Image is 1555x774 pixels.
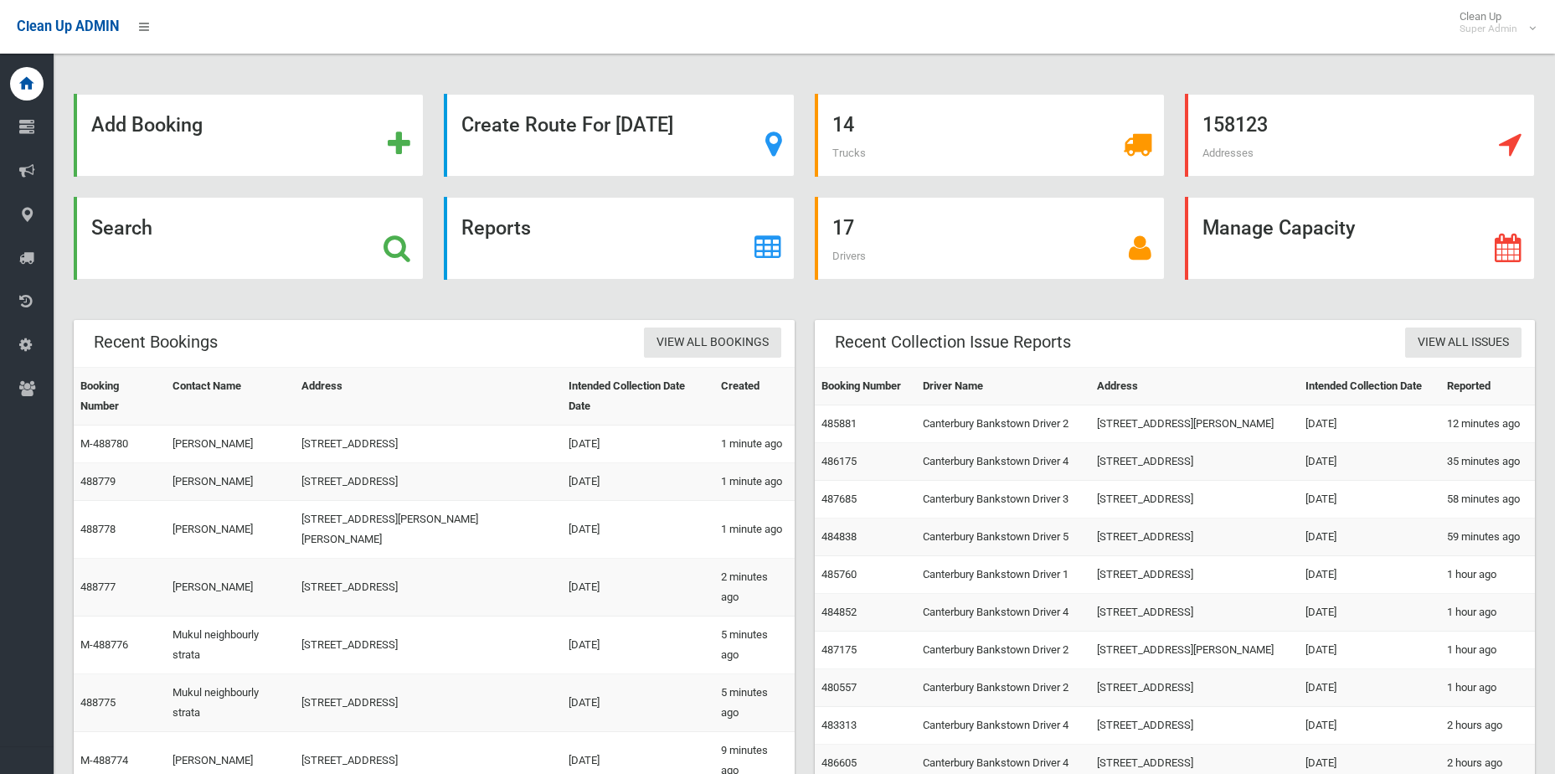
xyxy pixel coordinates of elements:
[1451,10,1534,35] span: Clean Up
[1299,632,1441,669] td: [DATE]
[916,632,1090,669] td: Canterbury Bankstown Driver 2
[166,426,295,463] td: [PERSON_NAME]
[714,559,794,617] td: 2 minutes ago
[815,197,1165,280] a: 17 Drivers
[815,368,917,405] th: Booking Number
[1202,216,1355,240] strong: Manage Capacity
[80,754,128,766] a: M-488774
[821,643,857,656] a: 487175
[1185,94,1535,177] a: 158123 Addresses
[1299,594,1441,632] td: [DATE]
[1090,443,1299,481] td: [STREET_ADDRESS]
[1090,368,1299,405] th: Address
[1440,519,1535,556] td: 59 minutes ago
[832,250,866,262] span: Drivers
[1299,405,1441,443] td: [DATE]
[821,756,857,769] a: 486605
[832,147,866,159] span: Trucks
[80,580,116,593] a: 488777
[295,501,562,559] td: [STREET_ADDRESS][PERSON_NAME][PERSON_NAME]
[1299,443,1441,481] td: [DATE]
[916,707,1090,745] td: Canterbury Bankstown Driver 4
[1090,519,1299,556] td: [STREET_ADDRESS]
[832,216,854,240] strong: 17
[562,617,714,674] td: [DATE]
[821,681,857,694] a: 480557
[166,368,295,426] th: Contact Name
[714,674,794,732] td: 5 minutes ago
[815,326,1091,359] header: Recent Collection Issue Reports
[166,501,295,559] td: [PERSON_NAME]
[444,197,794,280] a: Reports
[1440,368,1535,405] th: Reported
[1090,669,1299,707] td: [STREET_ADDRESS]
[562,463,714,501] td: [DATE]
[74,368,166,426] th: Booking Number
[1090,632,1299,669] td: [STREET_ADDRESS][PERSON_NAME]
[1299,481,1441,519] td: [DATE]
[562,674,714,732] td: [DATE]
[714,426,794,463] td: 1 minute ago
[166,463,295,501] td: [PERSON_NAME]
[80,523,116,535] a: 488778
[1299,669,1441,707] td: [DATE]
[916,669,1090,707] td: Canterbury Bankstown Driver 2
[1440,405,1535,443] td: 12 minutes ago
[562,368,714,426] th: Intended Collection Date Date
[815,94,1165,177] a: 14 Trucks
[714,463,794,501] td: 1 minute ago
[444,94,794,177] a: Create Route For [DATE]
[295,559,562,617] td: [STREET_ADDRESS]
[1440,481,1535,519] td: 58 minutes ago
[1440,669,1535,707] td: 1 hour ago
[562,501,714,559] td: [DATE]
[1299,368,1441,405] th: Intended Collection Date
[80,638,128,651] a: M-488776
[821,530,857,543] a: 484838
[832,113,854,137] strong: 14
[295,617,562,674] td: [STREET_ADDRESS]
[1460,23,1517,35] small: Super Admin
[1299,519,1441,556] td: [DATE]
[1440,556,1535,594] td: 1 hour ago
[166,617,295,674] td: Mukul neighbourly strata
[295,463,562,501] td: [STREET_ADDRESS]
[1090,481,1299,519] td: [STREET_ADDRESS]
[1202,113,1268,137] strong: 158123
[821,606,857,618] a: 484852
[916,556,1090,594] td: Canterbury Bankstown Driver 1
[1299,556,1441,594] td: [DATE]
[1440,443,1535,481] td: 35 minutes ago
[821,719,857,731] a: 483313
[1090,556,1299,594] td: [STREET_ADDRESS]
[1440,707,1535,745] td: 2 hours ago
[1090,405,1299,443] td: [STREET_ADDRESS][PERSON_NAME]
[916,443,1090,481] td: Canterbury Bankstown Driver 4
[91,113,203,137] strong: Add Booking
[821,568,857,580] a: 485760
[821,455,857,467] a: 486175
[916,481,1090,519] td: Canterbury Bankstown Driver 3
[1202,147,1254,159] span: Addresses
[562,559,714,617] td: [DATE]
[1090,594,1299,632] td: [STREET_ADDRESS]
[916,519,1090,556] td: Canterbury Bankstown Driver 5
[74,326,238,359] header: Recent Bookings
[714,617,794,674] td: 5 minutes ago
[17,18,119,34] span: Clean Up ADMIN
[821,417,857,430] a: 485881
[80,475,116,488] a: 488779
[562,426,714,463] td: [DATE]
[916,594,1090,632] td: Canterbury Bankstown Driver 4
[80,696,116,709] a: 488775
[916,368,1090,405] th: Driver Name
[461,113,673,137] strong: Create Route For [DATE]
[91,216,152,240] strong: Search
[295,368,562,426] th: Address
[80,437,128,450] a: M-488780
[166,674,295,732] td: Mukul neighbourly strata
[714,368,794,426] th: Created
[714,501,794,559] td: 1 minute ago
[821,493,857,505] a: 487685
[74,197,424,280] a: Search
